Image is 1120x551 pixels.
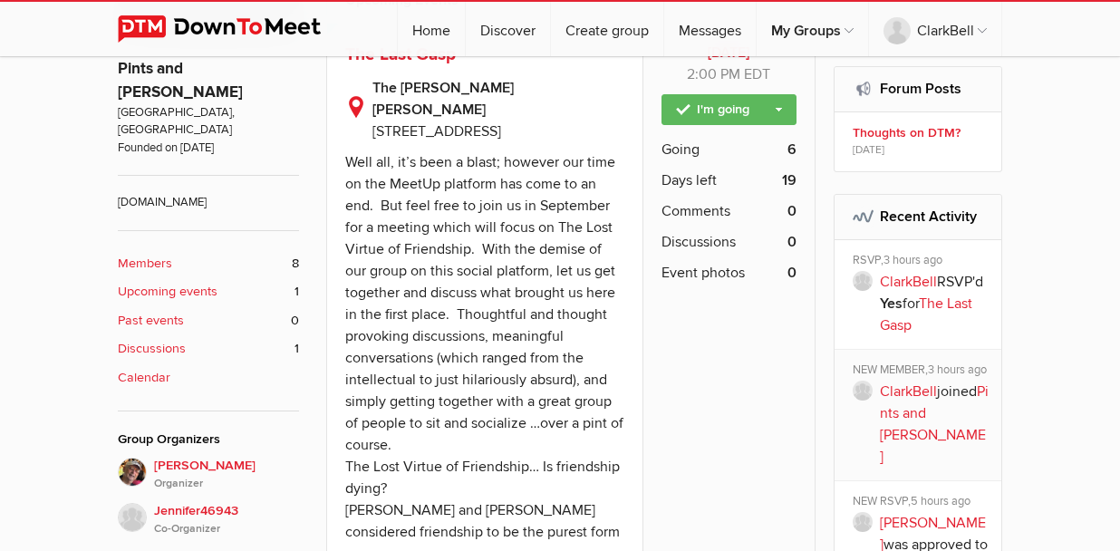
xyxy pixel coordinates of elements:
a: Jennifer46943Co-Organizer [118,492,299,537]
a: Thoughts on DTM? [DATE] [835,112,1002,171]
div: Group Organizers [118,430,299,449]
a: ClarkBell [869,2,1001,56]
span: 5 hours ago [911,494,970,508]
span: 2:00 PM [687,65,740,83]
b: Upcoming events [118,282,217,302]
a: ClarkBell [880,382,937,401]
div: NEW RSVP, [853,494,990,512]
a: Pints and [PERSON_NAME] [880,382,989,466]
a: Forum Posts [880,80,961,98]
span: [GEOGRAPHIC_DATA], [GEOGRAPHIC_DATA] [118,104,299,140]
a: Discussions 1 [118,339,299,359]
b: 0 [787,262,797,284]
span: 3 hours ago [883,253,942,267]
a: Past events 0 [118,311,299,331]
span: [PERSON_NAME] [154,456,299,492]
b: 19 [782,169,797,191]
a: Calendar [118,368,299,388]
i: Co-Organizer [154,521,299,537]
b: Thoughts on DTM? [853,125,990,141]
span: Days left [661,169,717,191]
b: The [PERSON_NAME] [PERSON_NAME] [372,77,624,121]
span: Founded on [DATE] [118,140,299,157]
b: 0 [787,231,797,253]
span: [STREET_ADDRESS] [372,122,501,140]
span: 1 [294,339,299,359]
a: Home [398,2,465,56]
span: 3 hours ago [928,362,987,377]
span: 8 [292,254,299,274]
span: Event photos [661,262,745,284]
a: Discover [466,2,550,56]
b: Past events [118,311,184,331]
p: joined [880,381,990,468]
div: NEW MEMBER, [853,362,990,381]
span: 1 [294,282,299,302]
span: America/Toronto [744,65,770,83]
a: [PERSON_NAME]Organizer [118,458,299,492]
a: ClarkBell [880,273,937,291]
a: Members 8 [118,254,299,274]
h2: Recent Activity [853,195,984,238]
i: Organizer [154,476,299,492]
a: The Last Gasp [880,295,972,334]
span: Discussions [661,231,736,253]
a: Messages [664,2,756,56]
span: [DOMAIN_NAME] [118,175,299,211]
b: Discussions [118,339,186,359]
span: 0 [291,311,299,331]
b: 0 [787,200,797,222]
img: Jim Stewart [118,458,147,487]
a: My Groups [757,2,868,56]
span: Jennifer46943 [154,501,299,537]
span: [DATE] [853,142,884,159]
p: RSVP'd for [880,271,990,336]
a: Create group [551,2,663,56]
span: Going [661,139,700,160]
img: Jennifer46943 [118,503,147,532]
img: DownToMeet [118,15,349,43]
a: I'm going [661,94,797,125]
b: Members [118,254,172,274]
b: Calendar [118,368,170,388]
b: 6 [787,139,797,160]
div: RSVP, [853,253,990,271]
span: Comments [661,200,730,222]
a: Upcoming events 1 [118,282,299,302]
b: Yes [880,295,903,313]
